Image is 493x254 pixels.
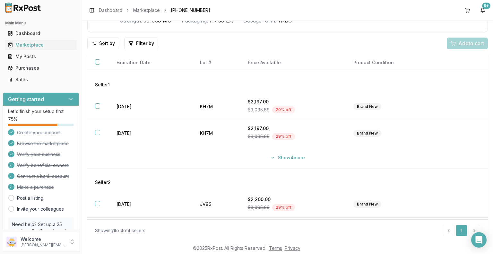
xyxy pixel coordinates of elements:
[272,106,295,113] div: 29 % off
[248,133,270,140] span: $3,095.69
[456,225,467,236] a: 1
[3,28,79,39] button: Dashboard
[248,107,270,113] span: $3,095.69
[5,21,77,26] h2: Main Menu
[272,133,295,140] div: 29 % off
[136,40,154,47] span: Filter by
[95,82,110,88] span: Seller 1
[3,74,79,85] button: Sales
[192,93,240,120] td: KH7M
[171,7,210,13] span: [PHONE_NUMBER]
[272,204,295,211] div: 29 % off
[353,103,381,110] div: Brand New
[248,196,338,203] div: $2,200.00
[8,30,74,37] div: Dashboard
[8,53,74,60] div: My Posts
[248,204,270,211] span: $3,095.69
[109,54,192,71] th: Expiration Date
[109,218,192,244] td: [DATE]
[443,225,480,236] nav: pagination
[133,7,160,13] a: Marketplace
[109,120,192,147] td: [DATE]
[17,195,43,201] a: Post a listing
[8,65,74,71] div: Purchases
[5,39,77,51] a: Marketplace
[192,218,240,244] td: JV9S
[17,206,64,212] a: Invite your colleagues
[346,54,440,71] th: Product Condition
[124,38,158,49] button: Filter by
[17,184,54,190] span: Make a purchase
[6,237,17,247] img: User avatar
[3,63,79,73] button: Purchases
[266,152,309,163] button: Show4more
[95,179,111,186] span: Seller 2
[192,191,240,218] td: JV9S
[5,74,77,85] a: Sales
[12,221,70,241] p: Need help? Set up a 25 minute call with our team to set up.
[269,245,282,251] a: Terms
[248,99,338,105] div: $2,197.00
[353,201,381,208] div: Brand New
[3,3,44,13] img: RxPost Logo
[285,245,300,251] a: Privacy
[482,3,490,9] div: 9+
[240,54,346,71] th: Price Available
[17,173,69,180] span: Connect a bank account
[109,93,192,120] td: [DATE]
[192,54,240,71] th: Lot #
[8,108,74,115] p: Let's finish your setup first!
[478,5,488,15] button: 9+
[8,116,18,122] span: 75 %
[99,40,115,47] span: Sort by
[471,232,487,248] div: Open Intercom Messenger
[5,51,77,62] a: My Posts
[87,38,119,49] button: Sort by
[3,40,79,50] button: Marketplace
[17,140,69,147] span: Browse the marketplace
[21,236,65,242] p: Welcome
[353,130,381,137] div: Brand New
[17,129,61,136] span: Create your account
[17,162,69,169] span: Verify beneficial owners
[8,76,74,83] div: Sales
[17,151,60,158] span: Verify your business
[99,7,122,13] a: Dashboard
[3,51,79,62] button: My Posts
[5,28,77,39] a: Dashboard
[5,62,77,74] a: Purchases
[8,42,74,48] div: Marketplace
[95,227,145,234] div: Showing 1 to 4 of 4 sellers
[8,95,44,103] h3: Getting started
[248,125,338,132] div: $2,197.00
[192,120,240,147] td: KH7M
[109,191,192,218] td: [DATE]
[21,242,65,248] p: [PERSON_NAME][EMAIL_ADDRESS][DOMAIN_NAME]
[99,7,210,13] nav: breadcrumb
